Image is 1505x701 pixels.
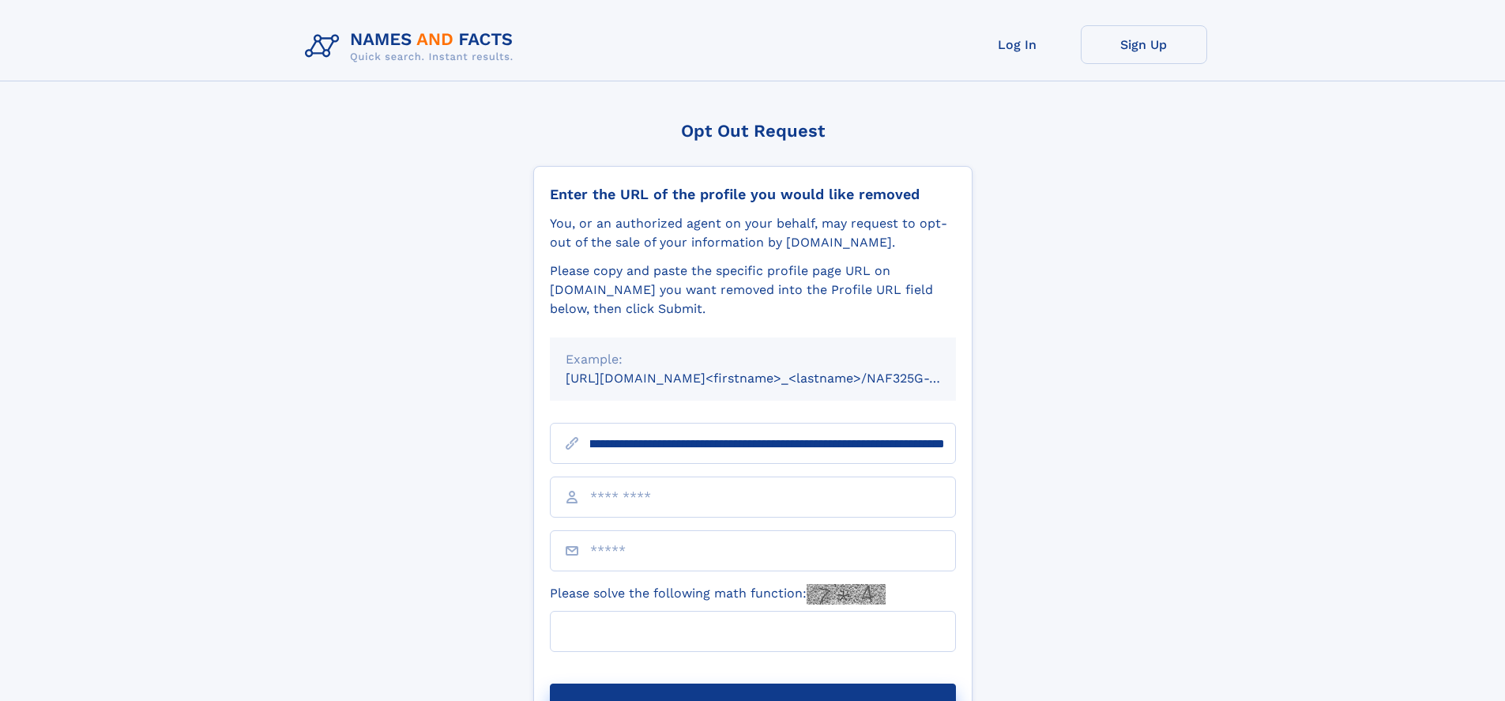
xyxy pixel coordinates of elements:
[550,262,956,318] div: Please copy and paste the specific profile page URL on [DOMAIN_NAME] you want removed into the Pr...
[566,350,940,369] div: Example:
[550,214,956,252] div: You, or an authorized agent on your behalf, may request to opt-out of the sale of your informatio...
[954,25,1081,64] a: Log In
[1081,25,1207,64] a: Sign Up
[566,371,986,386] small: [URL][DOMAIN_NAME]<firstname>_<lastname>/NAF325G-xxxxxxxx
[299,25,526,68] img: Logo Names and Facts
[533,121,973,141] div: Opt Out Request
[550,186,956,203] div: Enter the URL of the profile you would like removed
[550,584,886,605] label: Please solve the following math function:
